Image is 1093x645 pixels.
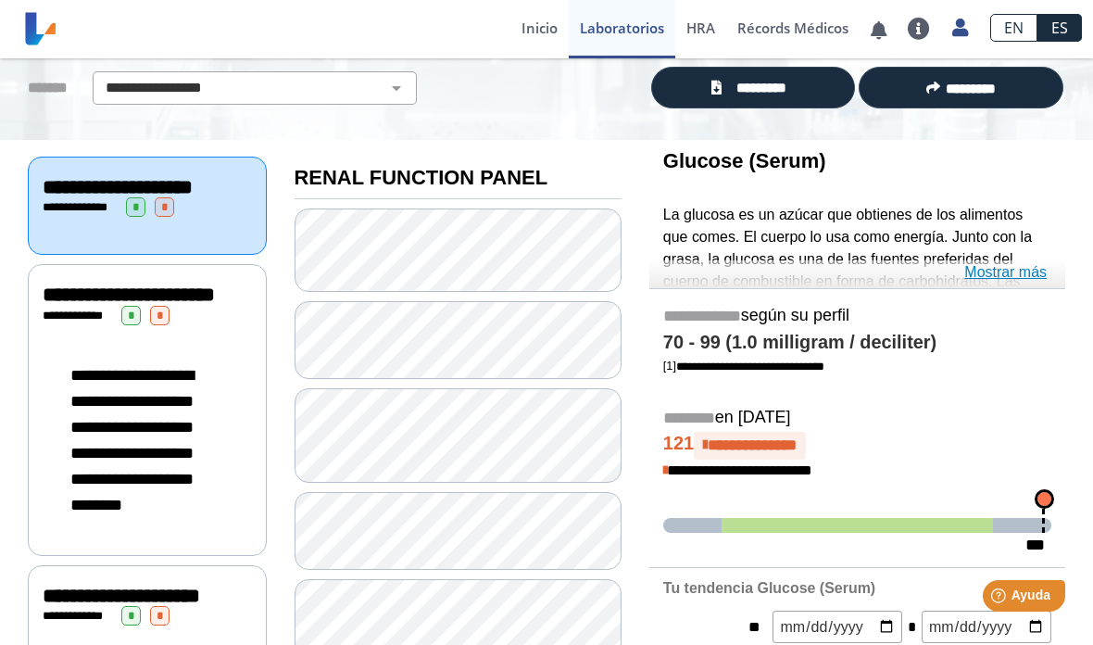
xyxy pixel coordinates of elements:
[663,359,824,373] a: [1]
[663,204,1051,425] p: La glucosa es un azúcar que obtienes de los alimentos que comes. El cuerpo lo usa como energía. J...
[773,611,902,643] input: mm/dd/yyyy
[663,580,875,596] b: Tu tendencia Glucose (Serum)
[1037,14,1082,42] a: ES
[990,14,1037,42] a: EN
[922,611,1051,643] input: mm/dd/yyyy
[928,573,1073,625] iframe: Help widget launcher
[663,306,1051,327] h5: según su perfil
[663,408,1051,429] h5: en [DATE]
[663,149,826,172] b: Glucose (Serum)
[295,166,548,189] b: RENAL FUNCTION PANEL
[964,261,1047,284] a: Mostrar más
[686,19,715,37] span: HRA
[663,332,1051,354] h4: 70 - 99 (1.0 milligram / deciliter)
[663,432,1051,460] h4: 121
